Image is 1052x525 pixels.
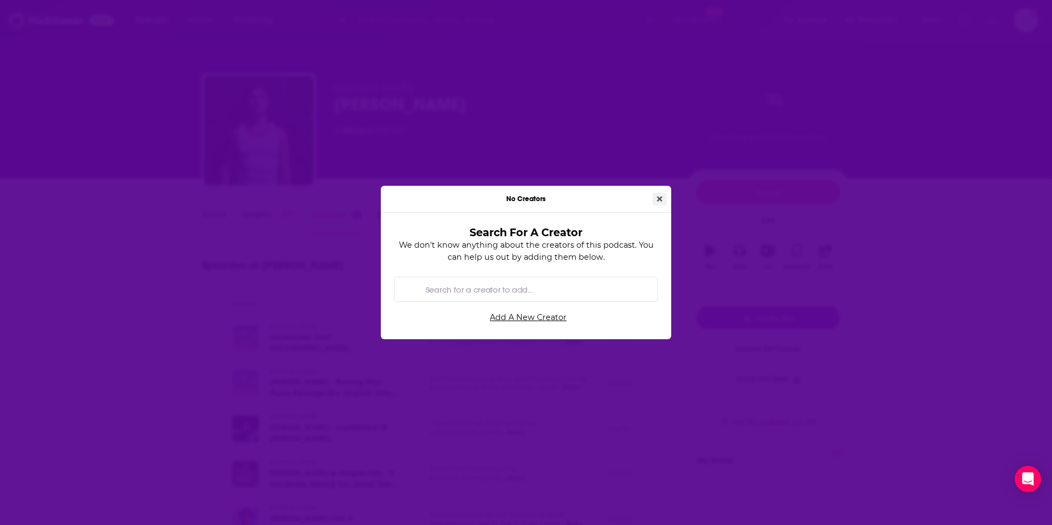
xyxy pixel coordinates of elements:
div: Search by entity type [394,277,658,302]
div: Open Intercom Messenger [1015,466,1041,492]
a: Add A New Creator [398,309,658,327]
p: We don't know anything about the creators of this podcast. You can help us out by adding them below. [394,239,658,264]
input: Search for a creator to add... [421,277,649,301]
h3: Search For A Creator [411,226,641,239]
div: No Creators [381,186,671,213]
button: Close [653,193,667,206]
